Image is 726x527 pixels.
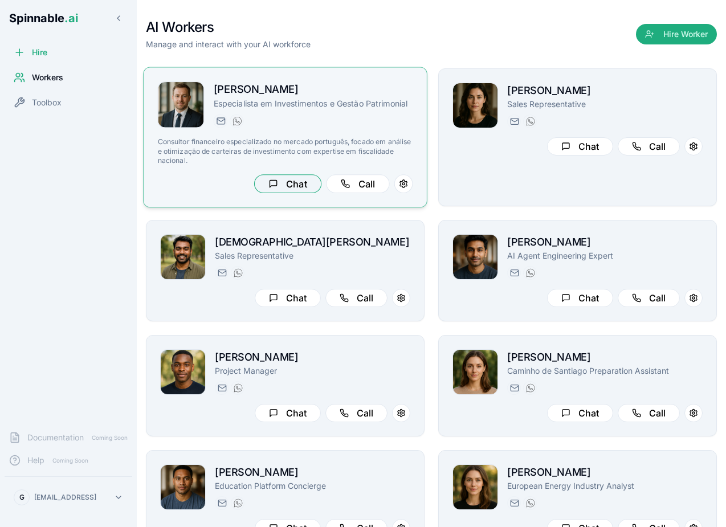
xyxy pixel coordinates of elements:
img: Christian Rodriguez [161,235,205,279]
button: WhatsApp [523,266,537,280]
span: Coming Soon [88,432,131,443]
span: Documentation [27,432,84,443]
button: WhatsApp [523,115,537,128]
span: Help [27,455,44,466]
img: Gloria Simon [453,350,497,394]
p: Caminho de Santiago Preparation Assistant [507,365,703,377]
span: Coming Soon [49,455,92,466]
p: Especialista em Investimentos e Gestão Patrimonial [214,98,413,109]
h2: [PERSON_NAME] [215,464,410,480]
button: Send email to fiona.anderson@getspinnable.ai [507,115,521,128]
button: Send email to daniela.anderson@getspinnable.ai [507,496,521,510]
button: Send email to paul.santos@getspinnable.ai [214,114,227,128]
button: WhatsApp [523,496,537,510]
img: Brian Robinson [161,350,205,394]
span: Spinnable [9,11,78,25]
p: AI Agent Engineering Expert [507,250,703,262]
button: Send email to brian.robinson@getspinnable.ai [215,381,229,395]
span: .ai [64,11,78,25]
button: Call [618,404,680,422]
button: Send email to christian.rodriguez@getspinnable.ai [215,266,229,280]
h2: [PERSON_NAME] [507,83,703,99]
img: Fiona Anderson [453,83,497,128]
button: Send email to gloria.simon@getspinnable.ai [507,381,521,395]
button: Chat [547,137,613,156]
p: Consultor financeiro especializado no mercado português, focado em análise e otimização de cartei... [158,137,413,165]
img: Michael Taufa [161,465,205,509]
button: WhatsApp [231,266,244,280]
h2: [DEMOGRAPHIC_DATA][PERSON_NAME] [215,234,410,250]
button: Chat [547,404,613,422]
span: Toolbox [32,97,62,108]
button: WhatsApp [230,114,243,128]
img: WhatsApp [526,383,535,393]
h2: [PERSON_NAME] [507,234,703,250]
button: WhatsApp [231,381,244,395]
span: Workers [32,72,63,83]
span: G [19,493,25,502]
button: Call [325,289,388,307]
button: Chat [255,289,321,307]
h1: AI Workers [146,18,311,36]
button: G[EMAIL_ADDRESS] [9,486,128,509]
p: Sales Representative [215,250,410,262]
h2: [PERSON_NAME] [215,349,410,365]
button: Call [618,137,680,156]
img: WhatsApp [234,383,243,393]
button: Send email to michael.taufa@getspinnable.ai [215,496,229,510]
a: Hire Worker [636,30,717,41]
p: European Energy Industry Analyst [507,480,703,492]
img: WhatsApp [234,268,243,277]
button: Send email to manuel.mehta@getspinnable.ai [507,266,521,280]
img: WhatsApp [234,499,243,508]
img: WhatsApp [526,117,535,126]
img: Daniela Anderson [453,465,497,509]
h2: [PERSON_NAME] [507,464,703,480]
img: Manuel Mehta [453,235,497,279]
h2: [PERSON_NAME] [214,81,413,98]
button: Call [618,289,680,307]
img: WhatsApp [526,268,535,277]
button: Call [325,404,388,422]
button: Chat [547,289,613,307]
p: [EMAIL_ADDRESS] [34,493,96,502]
p: Sales Representative [507,99,703,110]
img: Paul Santos [158,82,204,128]
button: Chat [254,174,321,193]
h2: [PERSON_NAME] [507,349,703,365]
img: WhatsApp [233,116,242,125]
span: Hire [32,47,47,58]
button: Chat [255,404,321,422]
button: WhatsApp [231,496,244,510]
button: WhatsApp [523,381,537,395]
p: Manage and interact with your AI workforce [146,39,311,50]
button: Hire Worker [636,24,717,44]
p: Project Manager [215,365,410,377]
button: Call [326,174,389,193]
img: WhatsApp [526,499,535,508]
p: Education Platform Concierge [215,480,410,492]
